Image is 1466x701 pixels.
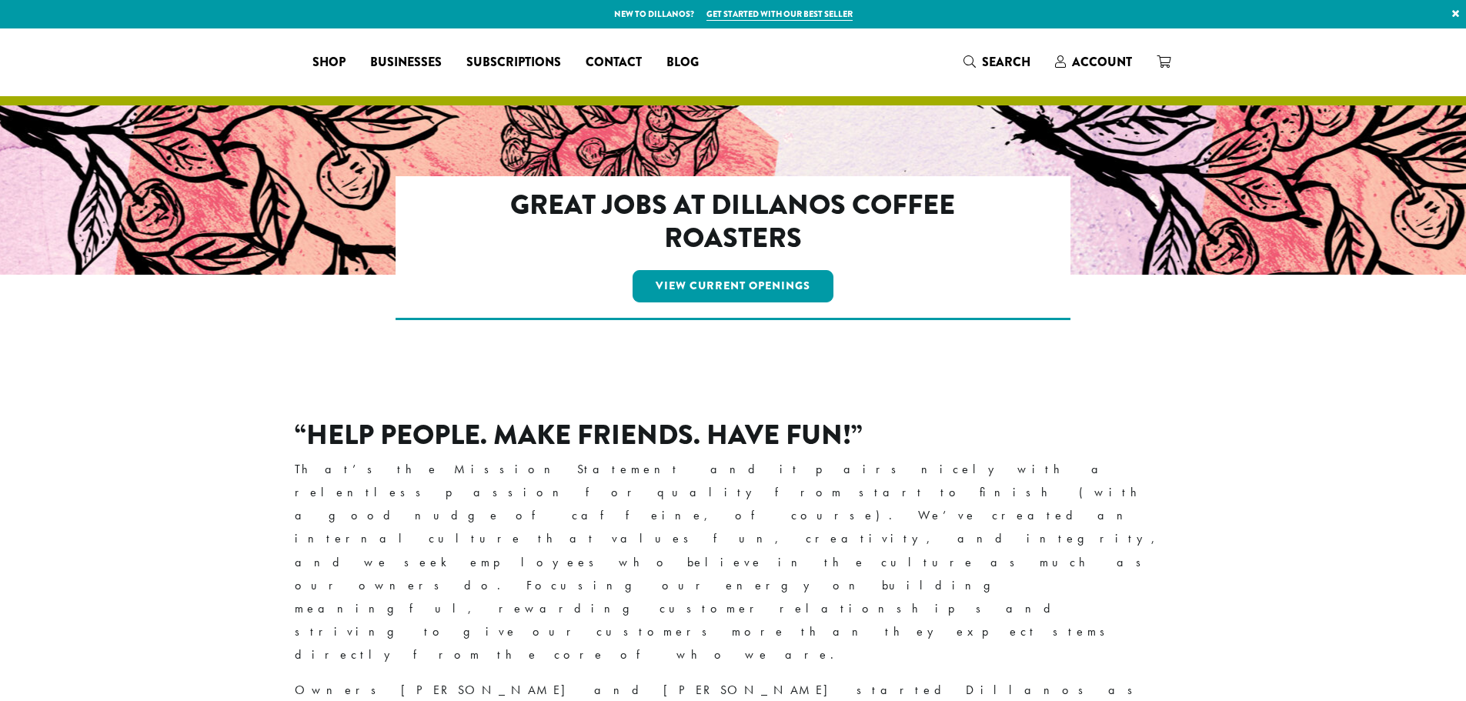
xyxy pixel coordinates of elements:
[295,419,1172,452] h2: “Help People. Make Friends. Have Fun!”
[462,189,1004,255] h2: Great Jobs at Dillanos Coffee Roasters
[312,53,346,72] span: Shop
[1072,53,1132,71] span: Account
[466,53,561,72] span: Subscriptions
[633,270,833,302] a: View Current Openings
[666,53,699,72] span: Blog
[370,53,442,72] span: Businesses
[586,53,642,72] span: Contact
[295,458,1172,666] p: That’s the Mission Statement and it pairs nicely with a relentless passion for quality from start...
[706,8,853,21] a: Get started with our best seller
[300,50,358,75] a: Shop
[951,49,1043,75] a: Search
[982,53,1030,71] span: Search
